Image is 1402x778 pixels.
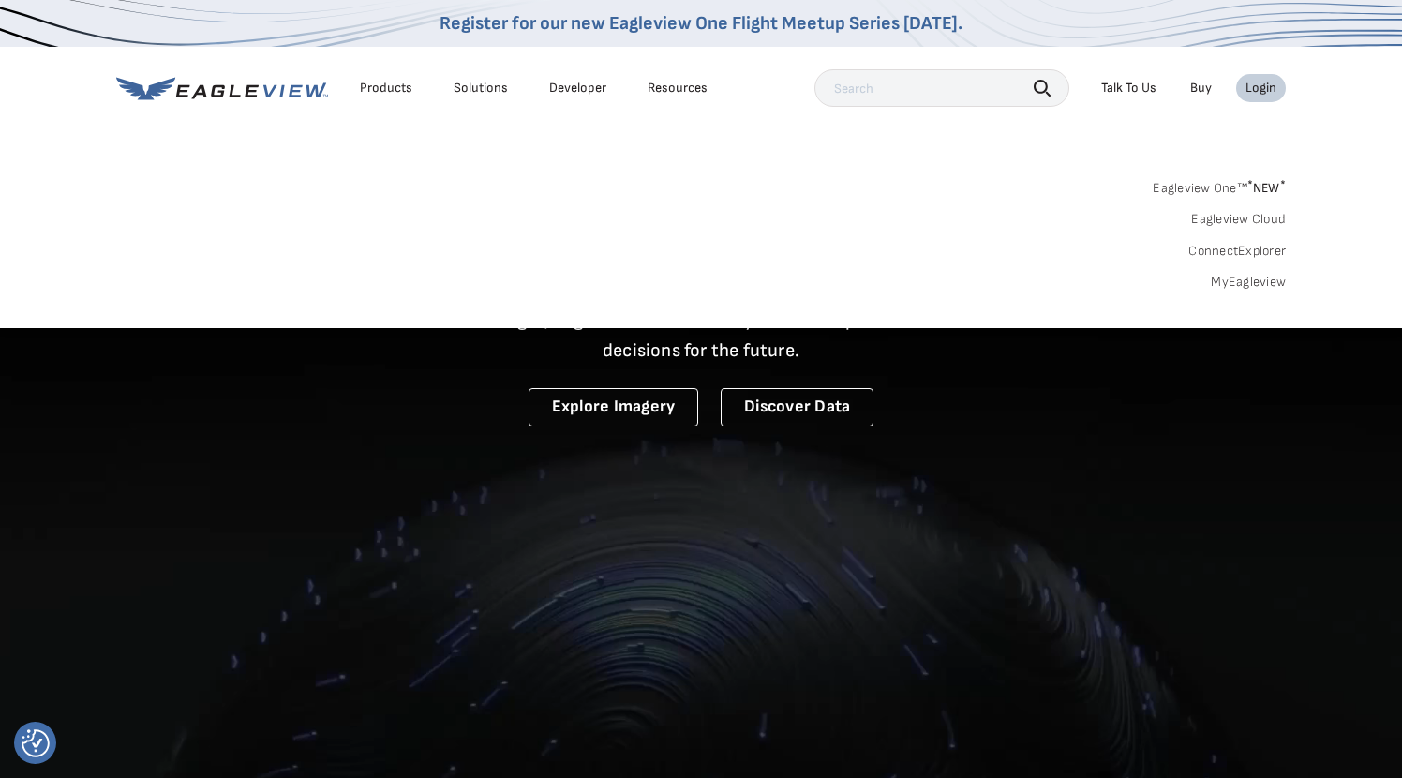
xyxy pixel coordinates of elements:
div: Products [360,80,412,97]
a: Buy [1190,80,1212,97]
a: ConnectExplorer [1188,243,1286,260]
div: Talk To Us [1101,80,1156,97]
a: Eagleview One™*NEW* [1153,174,1286,196]
button: Consent Preferences [22,729,50,757]
a: MyEagleview [1211,274,1286,291]
a: Eagleview Cloud [1191,211,1286,228]
img: Revisit consent button [22,729,50,757]
input: Search [814,69,1069,107]
a: Explore Imagery [529,388,699,426]
a: Developer [549,80,606,97]
div: Solutions [454,80,508,97]
div: Resources [648,80,708,97]
a: Discover Data [721,388,873,426]
a: Register for our new Eagleview One Flight Meetup Series [DATE]. [440,12,962,35]
div: Login [1245,80,1276,97]
span: NEW [1247,180,1286,196]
